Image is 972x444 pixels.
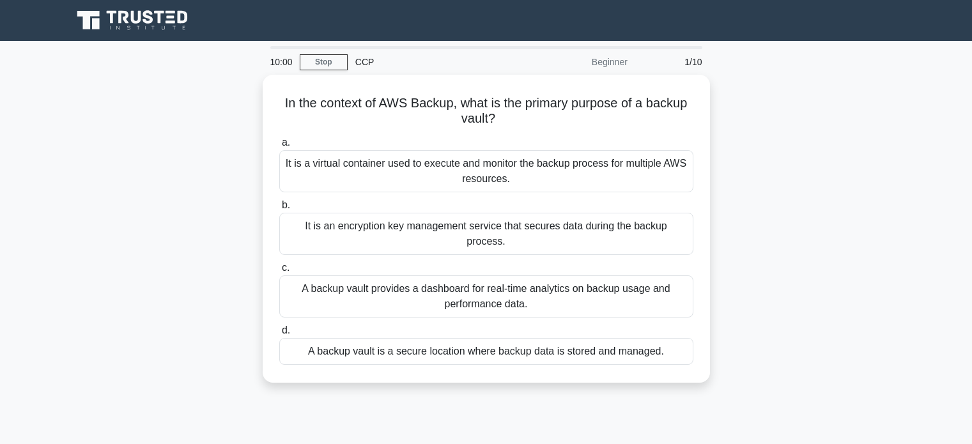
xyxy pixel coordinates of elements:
[523,49,635,75] div: Beginner
[279,213,693,255] div: It is an encryption key management service that secures data during the backup process.
[348,49,523,75] div: CCP
[282,262,289,273] span: c.
[282,199,290,210] span: b.
[263,49,300,75] div: 10:00
[282,325,290,335] span: d.
[278,95,695,127] h5: In the context of AWS Backup, what is the primary purpose of a backup vault?
[300,54,348,70] a: Stop
[279,275,693,318] div: A backup vault provides a dashboard for real-time analytics on backup usage and performance data.
[279,338,693,365] div: A backup vault is a secure location where backup data is stored and managed.
[279,150,693,192] div: It is a virtual container used to execute and monitor the backup process for multiple AWS resources.
[635,49,710,75] div: 1/10
[282,137,290,148] span: a.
